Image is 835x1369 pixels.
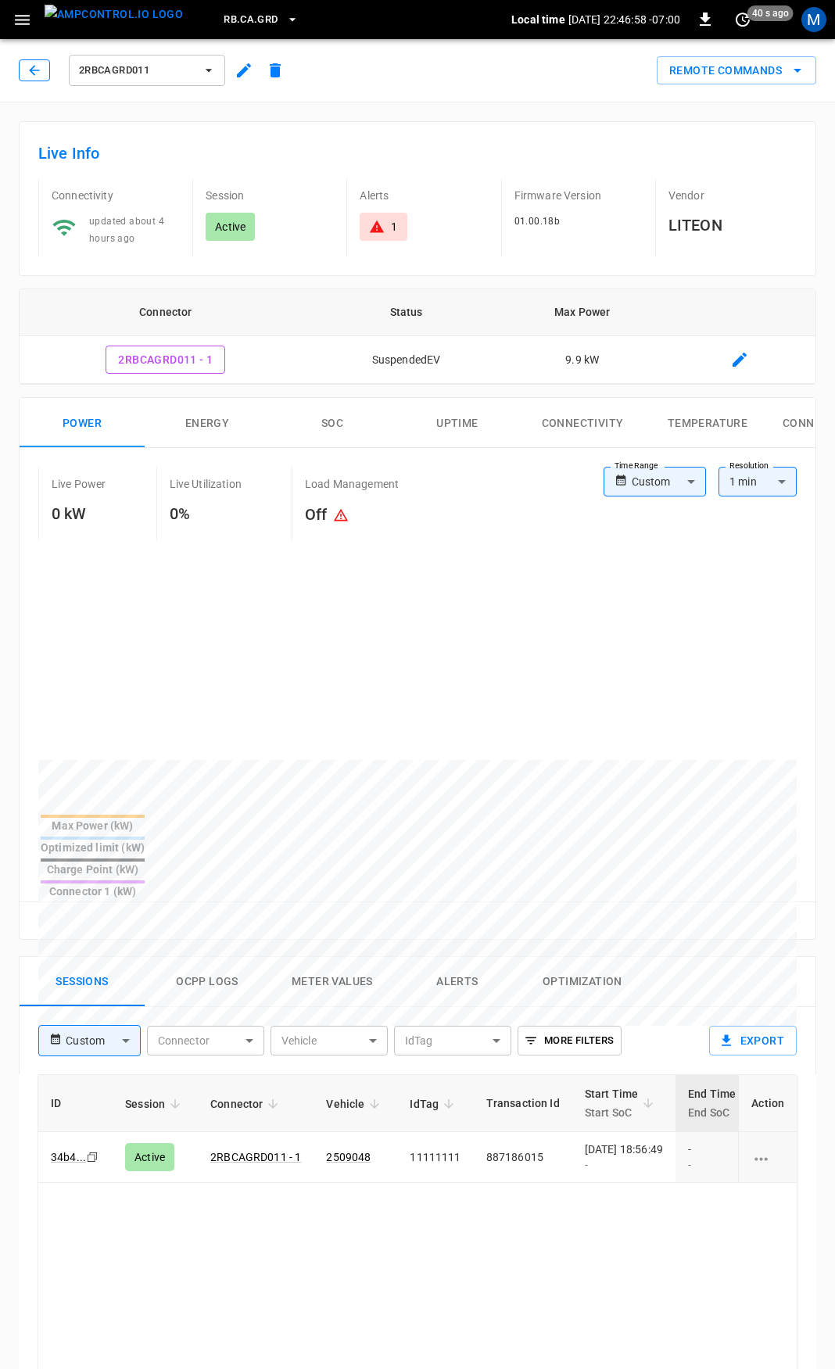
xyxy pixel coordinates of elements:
[38,1075,113,1132] th: ID
[45,5,183,24] img: ampcontrol.io logo
[657,56,816,85] div: remote commands options
[20,398,145,448] button: Power
[52,501,106,526] h6: 0 kW
[520,957,645,1007] button: Optimization
[500,336,664,385] td: 9.9 kW
[729,460,769,472] label: Resolution
[511,12,565,27] p: Local time
[801,7,826,32] div: profile-icon
[89,216,164,244] span: updated about 4 hours ago
[568,12,680,27] p: [DATE] 22:46:58 -07:00
[79,62,195,80] span: 2RBCAGRD011
[688,1103,736,1122] p: End SoC
[326,1095,385,1113] span: Vehicle
[20,289,815,385] table: connector table
[747,5,794,21] span: 40 s ago
[224,11,278,29] span: RB.CA.GRD
[327,501,355,531] button: Existing capacity schedules won’t take effect because Load Management is turned off. To activate ...
[360,188,488,203] p: Alerts
[215,219,245,235] p: Active
[170,476,242,492] p: Live Utilization
[312,336,501,385] td: SuspendedEV
[66,1026,140,1055] div: Custom
[632,467,706,496] div: Custom
[657,56,816,85] button: Remote Commands
[20,957,145,1007] button: Sessions
[210,1095,283,1113] span: Connector
[719,467,797,496] div: 1 min
[145,398,270,448] button: Energy
[709,1026,797,1055] button: Export
[52,476,106,492] p: Live Power
[730,7,755,32] button: set refresh interval
[305,476,399,492] p: Load Management
[751,1149,784,1165] div: charging session options
[514,216,561,227] span: 01.00.18b
[395,957,520,1007] button: Alerts
[668,188,797,203] p: Vendor
[69,55,225,86] button: 2RBCAGRD011
[52,188,180,203] p: Connectivity
[585,1084,639,1122] div: Start Time
[688,1084,736,1122] div: End Time
[206,188,334,203] p: Session
[170,501,242,526] h6: 0%
[106,346,225,375] button: 2RBCAGRD011 - 1
[391,219,397,235] div: 1
[738,1075,797,1132] th: Action
[270,398,395,448] button: SOC
[474,1075,572,1132] th: Transaction Id
[520,398,645,448] button: Connectivity
[668,213,797,238] h6: LITEON
[312,289,501,336] th: Status
[410,1095,459,1113] span: IdTag
[270,957,395,1007] button: Meter Values
[585,1084,659,1122] span: Start TimeStart SoC
[585,1103,639,1122] p: Start SoC
[518,1026,622,1055] button: More Filters
[217,5,304,35] button: RB.CA.GRD
[145,957,270,1007] button: Ocpp logs
[645,398,770,448] button: Temperature
[395,398,520,448] button: Uptime
[688,1084,756,1122] span: End TimeEnd SoC
[305,501,399,531] h6: Off
[20,289,312,336] th: Connector
[38,141,797,166] h6: Live Info
[500,289,664,336] th: Max Power
[125,1095,185,1113] span: Session
[514,188,643,203] p: Firmware Version
[615,460,658,472] label: Time Range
